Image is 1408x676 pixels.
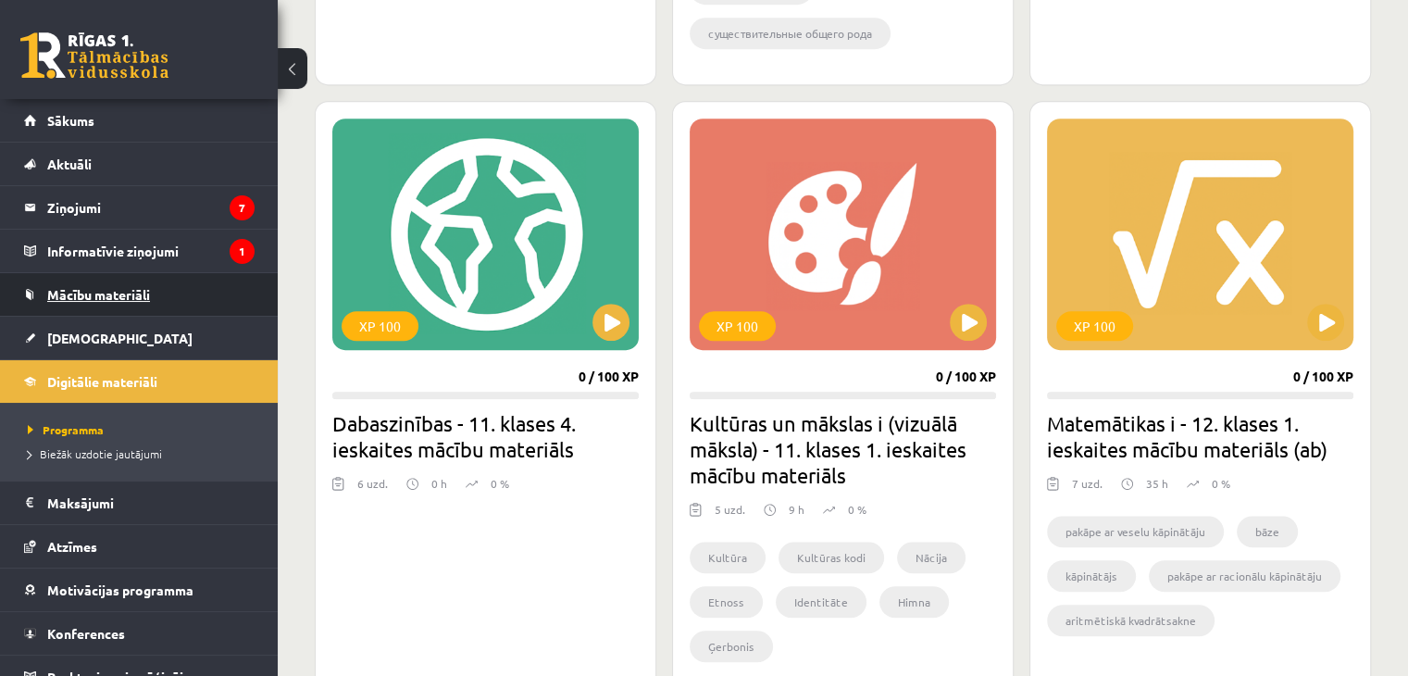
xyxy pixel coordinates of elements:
[1146,475,1168,492] p: 35 h
[1212,475,1230,492] p: 0 %
[47,330,193,346] span: [DEMOGRAPHIC_DATA]
[47,186,255,229] legend: Ziņojumi
[1047,560,1136,592] li: kāpinātājs
[20,32,168,79] a: Rīgas 1. Tālmācības vidusskola
[24,273,255,316] a: Mācību materiāli
[24,230,255,272] a: Informatīvie ziņojumi1
[24,525,255,568] a: Atzīmes
[690,410,996,488] h2: Kultūras un mākslas i (vizuālā māksla) - 11. klases 1. ieskaites mācību materiāls
[47,538,97,555] span: Atzīmes
[789,501,804,518] p: 9 h
[1047,605,1215,636] li: aritmētiskā kvadrātsakne
[357,475,388,503] div: 6 uzd.
[24,612,255,655] a: Konferences
[879,586,949,618] li: Himna
[24,143,255,185] a: Aktuāli
[776,586,866,618] li: Identitāte
[699,311,776,341] div: XP 100
[1056,311,1133,341] div: XP 100
[690,542,766,573] li: Kultūra
[28,422,104,437] span: Programma
[1237,516,1298,547] li: bāze
[431,475,447,492] p: 0 h
[1072,475,1103,503] div: 7 uzd.
[690,586,763,618] li: Etnoss
[47,373,157,390] span: Digitālie materiāli
[28,445,259,462] a: Biežāk uzdotie jautājumi
[230,239,255,264] i: 1
[690,18,891,49] li: существительные общего рода
[47,582,193,598] span: Motivācijas programma
[47,625,125,642] span: Konferences
[332,410,639,462] h2: Dabaszinības - 11. klases 4. ieskaites mācību materiāls
[848,501,866,518] p: 0 %
[47,156,92,172] span: Aktuāli
[28,446,162,461] span: Biežāk uzdotie jautājumi
[47,482,255,524] legend: Maksājumi
[24,482,255,524] a: Maksājumi
[24,99,255,142] a: Sākums
[24,317,255,359] a: [DEMOGRAPHIC_DATA]
[1047,516,1224,547] li: pakāpe ar veselu kāpinātāju
[342,311,418,341] div: XP 100
[897,542,966,573] li: Nācija
[779,542,884,573] li: Kultūras kodi
[47,286,150,303] span: Mācību materiāli
[1149,560,1340,592] li: pakāpe ar racionālu kāpinātāju
[491,475,509,492] p: 0 %
[47,230,255,272] legend: Informatīvie ziņojumi
[24,360,255,403] a: Digitālie materiāli
[230,195,255,220] i: 7
[24,569,255,611] a: Motivācijas programma
[28,421,259,438] a: Programma
[47,112,94,129] span: Sākums
[24,186,255,229] a: Ziņojumi7
[715,501,745,529] div: 5 uzd.
[1047,410,1353,462] h2: Matemātikas i - 12. klases 1. ieskaites mācību materiāls (ab)
[690,631,773,662] li: Ģerbonis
